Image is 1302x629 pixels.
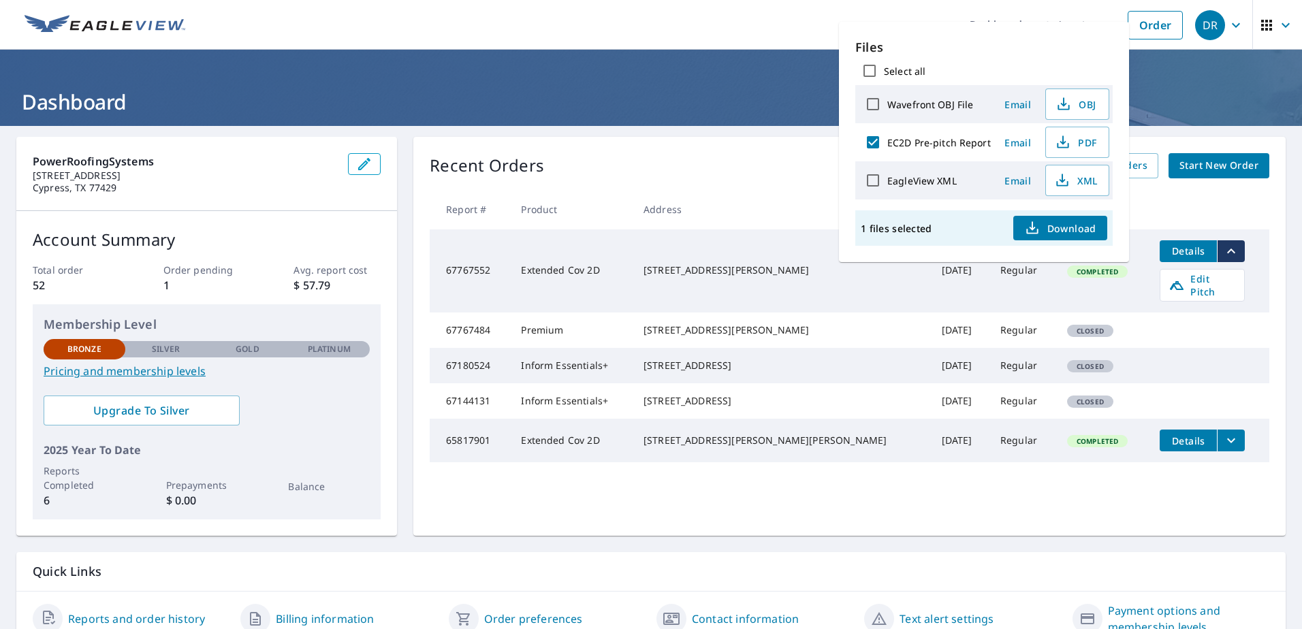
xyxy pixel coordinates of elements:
[1168,434,1209,447] span: Details
[1068,326,1112,336] span: Closed
[644,434,920,447] div: [STREET_ADDRESS][PERSON_NAME][PERSON_NAME]
[430,312,510,348] td: 67767484
[996,132,1040,153] button: Email
[1045,88,1109,120] button: OBJ
[1054,172,1098,189] span: XML
[430,189,510,229] th: Report #
[510,189,633,229] th: Product
[900,611,994,627] a: Text alert settings
[1169,272,1236,298] span: Edit Pitch
[931,312,989,348] td: [DATE]
[1024,220,1096,236] span: Download
[644,394,920,408] div: [STREET_ADDRESS]
[68,611,205,627] a: Reports and order history
[1217,430,1245,451] button: filesDropdownBtn-65817901
[33,563,1269,580] p: Quick Links
[33,170,337,182] p: [STREET_ADDRESS]
[1160,430,1217,451] button: detailsBtn-65817901
[931,383,989,419] td: [DATE]
[931,229,989,312] td: [DATE]
[44,363,370,379] a: Pricing and membership levels
[989,419,1056,462] td: Regular
[1160,269,1245,302] a: Edit Pitch
[33,153,337,170] p: PowerRoofingSystems
[692,611,799,627] a: Contact information
[1002,174,1034,187] span: Email
[430,419,510,462] td: 65817901
[644,359,920,372] div: [STREET_ADDRESS]
[166,492,248,509] p: $ 0.00
[288,479,370,494] p: Balance
[430,348,510,383] td: 67180524
[484,611,583,627] a: Order preferences
[644,323,920,337] div: [STREET_ADDRESS][PERSON_NAME]
[510,312,633,348] td: Premium
[931,419,989,462] td: [DATE]
[16,88,1286,116] h1: Dashboard
[996,94,1040,115] button: Email
[54,403,229,418] span: Upgrade To Silver
[887,136,991,149] label: EC2D Pre-pitch Report
[1002,136,1034,149] span: Email
[989,348,1056,383] td: Regular
[887,174,957,187] label: EagleView XML
[1054,134,1098,150] span: PDF
[510,383,633,419] td: Inform Essentials+
[1169,153,1269,178] a: Start New Order
[33,227,381,252] p: Account Summary
[1217,240,1245,262] button: filesDropdownBtn-67767552
[44,315,370,334] p: Membership Level
[430,153,544,178] p: Recent Orders
[989,383,1056,419] td: Regular
[887,98,973,111] label: Wavefront OBJ File
[1128,11,1183,39] a: Order
[1002,98,1034,111] span: Email
[293,277,381,293] p: $ 57.79
[308,343,351,355] p: Platinum
[33,277,120,293] p: 52
[33,263,120,277] p: Total order
[430,383,510,419] td: 67144131
[1045,165,1109,196] button: XML
[510,348,633,383] td: Inform Essentials+
[1195,10,1225,40] div: DR
[276,611,374,627] a: Billing information
[1179,157,1258,174] span: Start New Order
[67,343,101,355] p: Bronze
[1045,127,1109,158] button: PDF
[1013,216,1107,240] button: Download
[1068,361,1112,371] span: Closed
[44,492,125,509] p: 6
[633,189,931,229] th: Address
[510,419,633,462] td: Extended Cov 2D
[1054,96,1098,112] span: OBJ
[163,263,251,277] p: Order pending
[44,396,240,425] a: Upgrade To Silver
[44,464,125,492] p: Reports Completed
[1068,436,1126,446] span: Completed
[1068,397,1112,406] span: Closed
[25,15,185,35] img: EV Logo
[44,442,370,458] p: 2025 Year To Date
[166,478,248,492] p: Prepayments
[855,38,1113,57] p: Files
[884,65,925,78] label: Select all
[430,229,510,312] td: 67767552
[989,229,1056,312] td: Regular
[1168,244,1209,257] span: Details
[861,222,932,235] p: 1 files selected
[152,343,180,355] p: Silver
[33,182,337,194] p: Cypress, TX 77429
[996,170,1040,191] button: Email
[1068,267,1126,276] span: Completed
[510,229,633,312] td: Extended Cov 2D
[1160,240,1217,262] button: detailsBtn-67767552
[293,263,381,277] p: Avg. report cost
[644,263,920,277] div: [STREET_ADDRESS][PERSON_NAME]
[989,312,1056,348] td: Regular
[236,343,259,355] p: Gold
[163,277,251,293] p: 1
[931,348,989,383] td: [DATE]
